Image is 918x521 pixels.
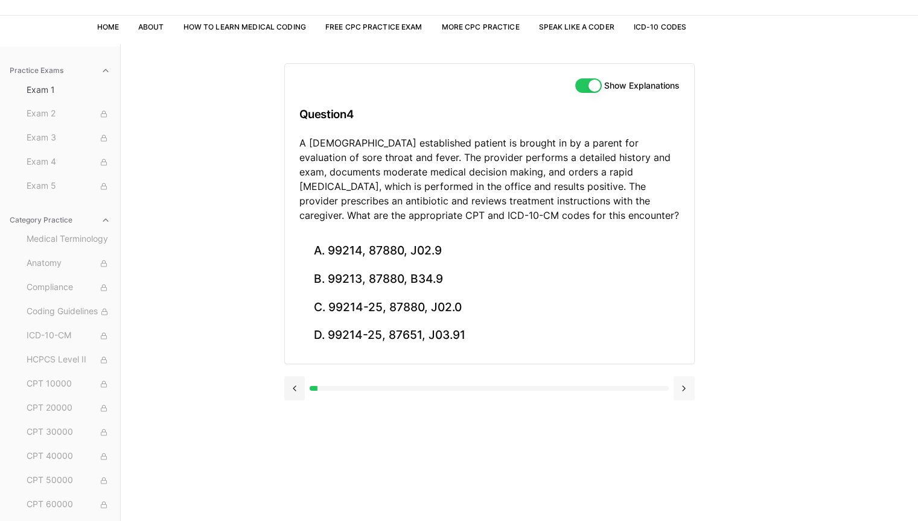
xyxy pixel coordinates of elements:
span: Medical Terminology [27,233,110,246]
span: HCPCS Level II [27,353,110,367]
button: Exam 5 [22,177,115,196]
button: A. 99214, 87880, J02.9 [299,237,680,265]
span: Compliance [27,281,110,294]
button: Exam 1 [22,80,115,99]
span: Exam 5 [27,180,110,193]
button: CPT 30000 [22,423,115,442]
span: CPT 30000 [27,426,110,439]
span: CPT 50000 [27,474,110,487]
a: ICD-10 Codes [634,22,686,31]
a: More CPC Practice [441,22,519,31]
button: D. 99214-25, 87651, J03.91 [299,321,680,350]
span: CPT 60000 [27,498,110,511]
span: Coding Guidelines [27,305,110,318]
span: Exam 1 [27,84,110,96]
button: CPT 40000 [22,447,115,466]
button: Coding Guidelines [22,302,115,321]
button: Category Practice [5,210,115,230]
span: ICD-10-CM [27,329,110,343]
span: Exam 3 [27,131,110,145]
button: Exam 2 [22,104,115,124]
span: Exam 4 [27,156,110,169]
span: Exam 2 [27,107,110,121]
a: Speak Like a Coder [539,22,614,31]
span: CPT 20000 [27,402,110,415]
button: Anatomy [22,254,115,273]
span: CPT 10000 [27,377,110,391]
button: Practice Exams [5,61,115,80]
button: ICD-10-CM [22,326,115,346]
button: CPT 20000 [22,399,115,418]
button: C. 99214-25, 87880, J02.0 [299,293,680,321]
label: Show Explanations [604,81,680,90]
button: B. 99213, 87880, B34.9 [299,265,680,294]
a: Home [97,22,119,31]
h3: Question 4 [299,96,680,132]
button: Medical Terminology [22,230,115,249]
p: A [DEMOGRAPHIC_DATA] established patient is brought in by a parent for evaluation of sore throat ... [299,136,680,223]
a: About [138,22,164,31]
button: CPT 50000 [22,471,115,490]
a: Free CPC Practice Exam [325,22,422,31]
button: Exam 4 [22,153,115,172]
button: Exam 3 [22,128,115,148]
button: Compliance [22,278,115,297]
button: HCPCS Level II [22,350,115,370]
button: CPT 10000 [22,374,115,394]
button: CPT 60000 [22,495,115,514]
span: CPT 40000 [27,450,110,463]
a: How to Learn Medical Coding [183,22,306,31]
span: Anatomy [27,257,110,270]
